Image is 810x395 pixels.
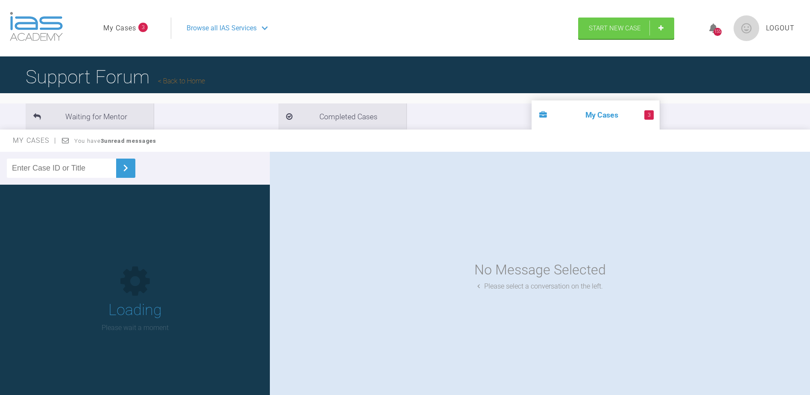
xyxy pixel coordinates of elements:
[474,259,606,281] div: No Message Selected
[138,23,148,32] span: 3
[10,12,63,41] img: logo-light.3e3ef733.png
[119,161,132,175] img: chevronRight.28bd32b0.svg
[278,103,406,130] li: Completed Cases
[477,281,603,292] div: Please select a conversation on the left.
[187,23,257,34] span: Browse all IAS Services
[589,24,641,32] span: Start New Case
[74,138,157,144] span: You have
[644,110,654,120] span: 3
[7,159,116,178] input: Enter Case ID or Title
[578,18,674,39] a: Start New Case
[26,62,205,92] h1: Support Forum
[158,77,205,85] a: Back to Home
[108,298,162,323] h1: Loading
[103,23,136,34] a: My Cases
[26,103,154,130] li: Waiting for Mentor
[766,23,795,34] a: Logout
[13,136,57,144] span: My Cases
[532,100,660,130] li: My Cases
[714,28,722,36] div: 155
[734,15,759,41] img: profile.png
[102,322,169,333] p: Please wait a moment
[101,138,156,144] strong: 3 unread messages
